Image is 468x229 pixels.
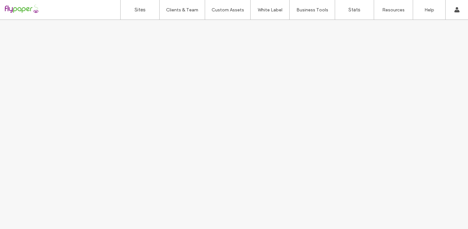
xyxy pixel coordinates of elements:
label: Custom Assets [212,7,244,13]
label: Business Tools [296,7,328,13]
label: White Label [258,7,282,13]
label: Resources [382,7,405,13]
label: Stats [348,7,360,13]
label: Sites [135,7,146,13]
label: Clients & Team [166,7,198,13]
label: Help [424,7,434,13]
